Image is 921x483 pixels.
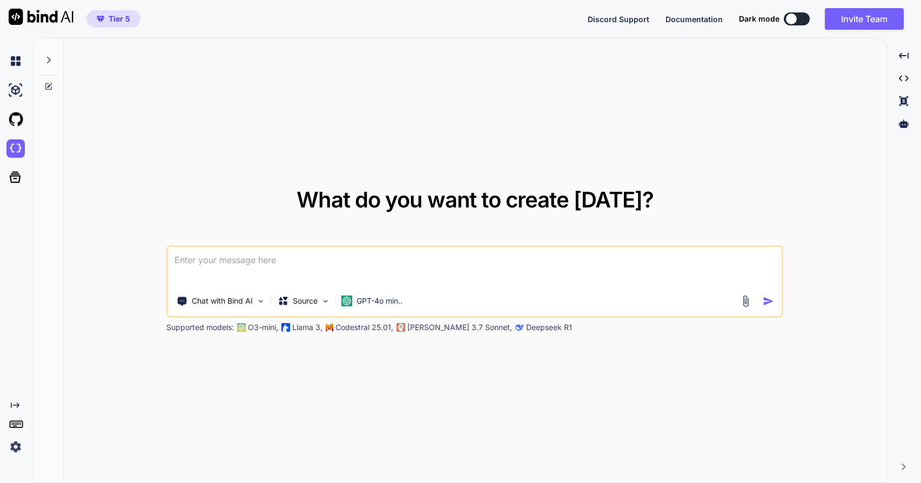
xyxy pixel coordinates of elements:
[297,186,654,213] span: What do you want to create [DATE]?
[825,8,904,30] button: Invite Team
[321,297,330,306] img: Pick Models
[292,322,322,333] p: Llama 3,
[739,14,779,24] span: Dark mode
[526,322,572,333] p: Deepseek R1
[6,52,25,70] img: chat
[9,9,73,25] img: Bind AI
[6,110,25,129] img: githubLight
[166,322,234,333] p: Supported models:
[281,323,290,332] img: Llama2
[109,14,130,24] span: Tier 5
[515,323,524,332] img: claude
[665,14,723,25] button: Documentation
[357,296,402,306] p: GPT-4o min..
[588,15,649,24] span: Discord Support
[248,322,278,333] p: O3-mini,
[335,322,393,333] p: Codestral 25.01,
[256,297,265,306] img: Pick Tools
[192,296,253,306] p: Chat with Bind AI
[326,324,333,331] img: Mistral-AI
[763,296,774,307] img: icon
[293,296,318,306] p: Source
[588,14,649,25] button: Discord Support
[665,15,723,24] span: Documentation
[237,323,246,332] img: GPT-4
[6,139,25,158] img: darkCloudIdeIcon
[407,322,512,333] p: [PERSON_NAME] 3.7 Sonnet,
[97,16,104,22] img: premium
[6,438,25,456] img: settings
[6,81,25,99] img: ai-studio
[740,295,752,307] img: attachment
[86,10,140,28] button: premiumTier 5
[396,323,405,332] img: claude
[341,296,352,306] img: GPT-4o mini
